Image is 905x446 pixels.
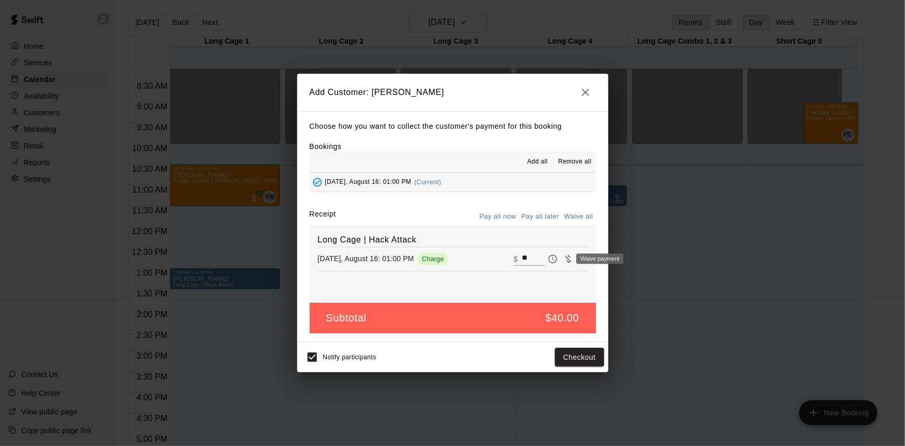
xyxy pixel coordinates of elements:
[558,157,591,167] span: Remove all
[576,253,623,264] div: Waive payment
[521,154,554,170] button: Add all
[546,311,579,325] h5: $40.00
[310,120,596,133] p: Choose how you want to collect the customer's payment for this booking
[310,142,342,151] label: Bookings
[527,157,548,167] span: Add all
[414,179,441,186] span: (Current)
[562,209,596,225] button: Waive all
[561,254,576,263] span: Waive payment
[310,174,325,190] button: Added - Collect Payment
[477,209,519,225] button: Pay all now
[555,348,604,367] button: Checkout
[554,154,595,170] button: Remove all
[514,254,518,264] p: $
[326,311,367,325] h5: Subtotal
[297,74,608,111] h2: Add Customer: [PERSON_NAME]
[310,173,596,192] button: Added - Collect Payment[DATE], August 16: 01:00 PM(Current)
[310,209,336,225] label: Receipt
[576,251,592,267] button: Remove
[519,209,562,225] button: Pay all later
[318,233,588,247] h6: Long Cage | Hack Attack
[325,179,412,186] span: [DATE], August 16: 01:00 PM
[323,354,377,361] span: Notify participants
[545,254,561,263] span: Pay later
[318,253,414,264] p: [DATE], August 16: 01:00 PM
[417,255,448,263] span: Charge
